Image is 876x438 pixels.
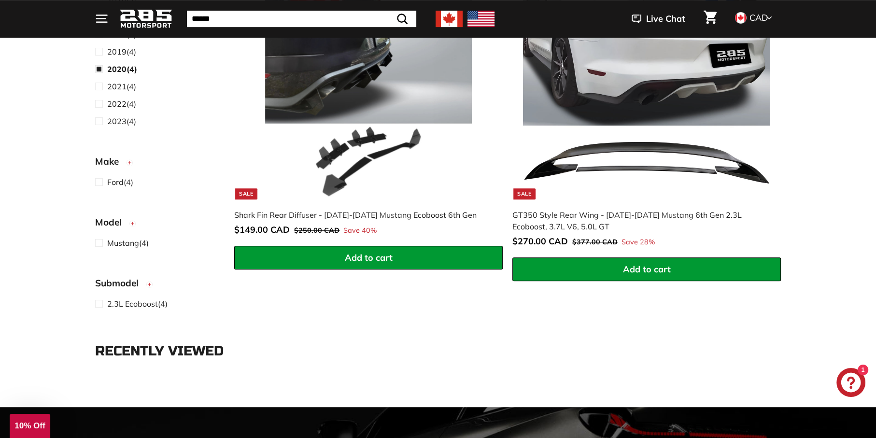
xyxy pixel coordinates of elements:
[107,82,127,91] span: 2021
[294,226,339,235] span: $250.00 CAD
[10,414,50,438] div: 10% Off
[95,276,146,290] span: Submodel
[95,152,219,176] button: Make
[119,8,172,30] img: Logo_285_Motorsport_areodynamics_components
[95,273,219,297] button: Submodel
[234,246,503,270] button: Add to cart
[95,212,219,237] button: Model
[107,46,136,57] span: (4)
[623,264,671,275] span: Add to cart
[343,226,377,236] span: Save 40%
[95,344,781,359] div: Recently viewed
[345,252,393,263] span: Add to cart
[512,209,771,232] div: GT350 Style Rear Wing - [DATE]-[DATE] Mustang 6th Gen 2.3L Ecoboost, 3.7L V6, 5.0L GT
[107,176,133,188] span: (4)
[512,257,781,282] button: Add to cart
[107,47,127,57] span: 2019
[107,81,136,92] span: (4)
[107,115,136,127] span: (4)
[572,238,618,246] span: $377.00 CAD
[107,299,158,309] span: 2.3L Ecoboost
[107,177,124,187] span: Ford
[107,298,168,310] span: (4)
[107,99,127,109] span: 2022
[95,215,129,229] span: Model
[235,188,257,199] div: Sale
[698,2,722,35] a: Cart
[834,368,868,399] inbox-online-store-chat: Shopify online store chat
[512,236,568,247] span: $270.00 CAD
[749,12,768,23] span: CAD
[646,13,685,25] span: Live Chat
[107,116,127,126] span: 2023
[107,98,136,110] span: (4)
[187,11,416,27] input: Search
[107,237,149,249] span: (4)
[619,7,698,31] button: Live Chat
[107,63,137,75] span: (4)
[95,155,126,169] span: Make
[107,238,139,248] span: Mustang
[234,209,493,221] div: Shark Fin Rear Diffuser - [DATE]-[DATE] Mustang Ecoboost 6th Gen
[513,188,536,199] div: Sale
[107,64,127,74] span: 2020
[234,224,290,235] span: $149.00 CAD
[622,237,655,248] span: Save 28%
[14,421,45,430] span: 10% Off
